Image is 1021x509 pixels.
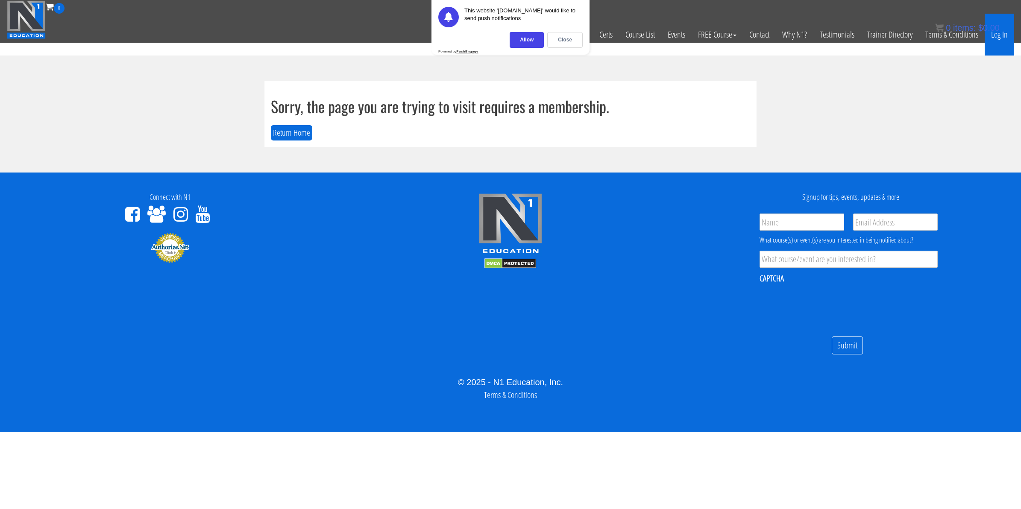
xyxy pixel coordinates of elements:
a: Trainer Directory [861,14,919,56]
a: Testimonials [813,14,861,56]
div: What course(s) or event(s) are you interested in being notified about? [760,235,938,245]
div: © 2025 - N1 Education, Inc. [6,376,1015,389]
div: This website '[DOMAIN_NAME]' would like to send push notifications [464,7,583,27]
input: Name [760,214,844,231]
img: n1-education [7,0,46,39]
input: Submit [832,336,863,355]
div: Allow [510,32,544,48]
span: items: [953,23,976,32]
h4: Connect with N1 [6,193,334,202]
img: n1-edu-logo [478,193,543,256]
a: Certs [593,14,619,56]
a: FREE Course [692,14,743,56]
a: Terms & Conditions [919,14,985,56]
a: Course List [619,14,661,56]
bdi: 0.00 [978,23,1000,32]
a: 0 items: $0.00 [935,23,1000,32]
h1: Sorry, the page you are trying to visit requires a membership. [271,98,750,115]
span: $ [978,23,983,32]
img: icon11.png [935,23,944,32]
a: Contact [743,14,776,56]
input: What course/event are you interested in? [760,251,938,268]
button: Return Home [271,125,312,141]
a: Terms & Conditions [484,389,537,401]
iframe: reCAPTCHA [760,290,889,323]
a: Log In [985,14,1014,56]
input: Email Address [853,214,938,231]
span: 0 [946,23,951,32]
div: Powered by [438,50,478,53]
a: 0 [46,1,65,12]
span: 0 [54,3,65,14]
img: Authorize.Net Merchant - Click to Verify [151,232,189,263]
a: Events [661,14,692,56]
div: Close [547,32,583,48]
label: CAPTCHA [760,273,784,284]
a: Why N1? [776,14,813,56]
strong: PushEngage [456,50,478,53]
img: DMCA.com Protection Status [484,258,536,269]
h4: Signup for tips, events, updates & more [687,193,1015,202]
